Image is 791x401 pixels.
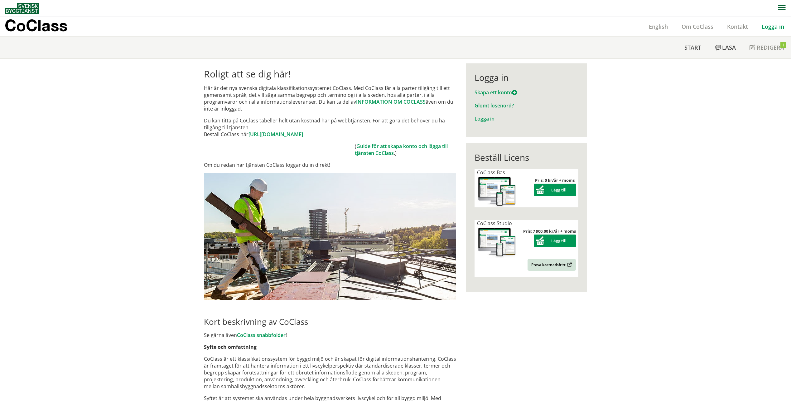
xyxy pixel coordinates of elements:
[722,44,736,51] span: Läsa
[477,220,512,227] span: CoClass Studio
[355,143,448,156] a: Guide för att skapa konto och lägga till tjänsten CoClass
[475,115,494,122] a: Logga in
[477,176,517,207] img: coclass-license.jpg
[5,22,67,29] p: CoClass
[642,23,675,30] a: English
[678,37,708,58] a: Start
[5,17,81,36] a: CoClass
[204,344,257,350] strong: Syfte och omfattning
[355,143,456,156] td: ( .)
[204,117,456,138] p: Du kan titta på CoClass tabeller helt utan kostnad här på webbtjänsten. För att göra det behöver ...
[237,332,286,339] a: CoClass snabbfolder
[534,238,576,244] a: Lägg till
[5,3,39,14] img: Svensk Byggtjänst
[534,187,576,193] a: Lägg till
[566,262,572,267] img: Outbound.png
[477,169,505,176] span: CoClass Bas
[204,173,456,300] img: login.jpg
[248,131,303,138] a: [URL][DOMAIN_NAME]
[204,161,456,168] p: Om du redan har tjänsten CoClass loggar du in direkt!
[475,152,578,163] div: Beställ Licens
[475,102,514,109] a: Glömt lösenord?
[720,23,755,30] a: Kontakt
[534,235,576,247] button: Lägg till
[356,98,426,105] a: INFORMATION OM COCLASS
[475,89,517,96] a: Skapa ett konto
[477,227,517,258] img: coclass-license.jpg
[708,37,743,58] a: Läsa
[675,23,720,30] a: Om CoClass
[204,332,456,339] p: Se gärna även !
[528,259,576,271] a: Prova kostnadsfritt
[534,184,576,196] button: Lägg till
[535,177,575,183] strong: Pris: 0 kr/år + moms
[755,23,791,30] a: Logga in
[475,72,578,83] div: Logga in
[523,228,576,234] strong: Pris: 7 900,00 kr/år + moms
[204,317,456,327] h2: Kort beskrivning av CoClass
[684,44,701,51] span: Start
[204,68,456,80] h1: Roligt att se dig här!
[204,355,456,390] p: CoClass är ett klassifikationssystem för byggd miljö och är skapat för digital informationshanter...
[204,85,456,112] p: Här är det nya svenska digitala klassifikationssystemet CoClass. Med CoClass får alla parter till...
